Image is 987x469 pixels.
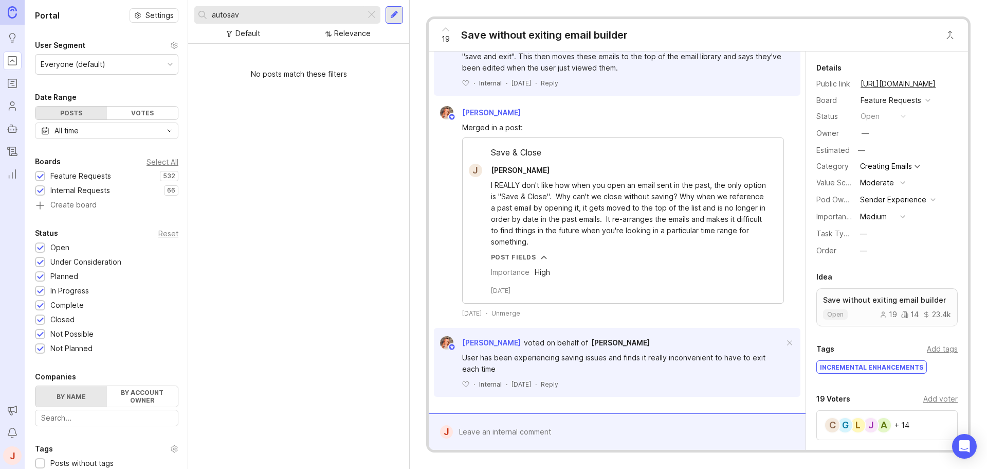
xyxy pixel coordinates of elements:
[35,201,178,211] a: Create board
[462,352,784,375] div: User has been experiencing saving issues and finds it really inconvenient to have to exit each time
[473,380,475,389] div: ·
[50,458,114,469] div: Posts without tags
[875,417,892,433] div: A
[850,417,866,433] div: L
[163,172,175,180] p: 532
[35,91,77,103] div: Date Range
[816,95,852,106] div: Board
[486,309,487,318] div: ·
[35,39,85,51] div: User Segment
[434,336,521,350] a: Bronwen W[PERSON_NAME]
[3,165,22,183] a: Reporting
[3,424,22,442] button: Notifications
[860,228,867,239] div: —
[35,227,58,239] div: Status
[50,256,121,268] div: Under Consideration
[35,155,61,168] div: Boards
[901,311,919,318] div: 14
[473,79,475,88] div: ·
[857,77,939,91] a: [URL][DOMAIN_NAME]
[817,361,926,373] div: Incremental Enhancements
[591,338,650,347] span: [PERSON_NAME]
[334,28,371,39] div: Relevance
[442,33,450,45] span: 19
[3,97,22,115] a: Users
[448,343,455,351] img: member badge
[107,107,178,119] div: Votes
[816,78,852,90] div: Public link
[923,311,951,318] div: 23.4k
[511,79,531,87] time: [DATE]
[591,337,650,349] a: [PERSON_NAME]
[50,285,89,297] div: In Progress
[861,95,921,106] div: Feature Requests
[860,163,912,170] div: Creating Emails
[130,8,178,23] a: Settings
[479,79,502,88] div: Internal
[827,310,844,319] p: open
[35,107,107,119] div: Posts
[816,271,832,283] div: Idea
[860,245,867,256] div: —
[3,142,22,161] a: Changelog
[50,300,84,311] div: Complete
[161,127,178,135] svg: toggle icon
[462,108,521,117] span: [PERSON_NAME]
[158,231,178,236] div: Reset
[50,271,78,282] div: Planned
[860,211,887,222] div: Medium
[491,267,529,278] div: Importance
[437,106,457,119] img: Bronwen W
[463,164,558,177] a: J[PERSON_NAME]
[437,336,457,350] img: Bronwen W
[860,194,926,205] div: Sender Experience
[54,125,79,136] div: All time
[3,51,22,70] a: Portal
[3,446,22,465] button: J
[434,106,529,119] a: Bronwen W[PERSON_NAME]
[491,166,550,175] span: [PERSON_NAME]
[861,111,880,122] div: open
[535,380,537,389] div: ·
[461,28,628,42] div: Save without exiting email builder
[491,253,536,262] div: Post Fields
[816,246,836,255] label: Order
[50,242,69,253] div: Open
[855,144,868,157] div: —
[816,178,856,187] label: Value Scale
[816,229,853,238] label: Task Type
[816,195,869,204] label: Pod Ownership
[862,128,869,139] div: —
[463,146,783,164] div: Save & Close
[212,9,361,21] input: Search...
[41,59,105,70] div: Everyone (default)
[541,380,558,389] div: Reply
[524,337,588,349] div: voted on behalf of
[35,9,60,22] h1: Portal
[50,314,75,325] div: Closed
[824,417,840,433] div: C
[462,40,784,74] div: To view an email currently, the client needs to open it in the editor and close it by clicking "s...
[816,147,850,154] div: Estimated
[894,422,909,429] div: + 14
[50,170,111,182] div: Feature Requests
[535,267,550,278] div: High
[35,443,53,455] div: Tags
[462,309,482,318] time: [DATE]
[491,180,767,248] div: I REALLY don't like how when you open an email sent in the past, the only option is "Save & Close...
[863,417,879,433] div: J
[235,28,260,39] div: Default
[462,122,784,133] div: Merged in a post:
[923,393,958,405] div: Add voter
[41,412,172,424] input: Search...
[506,79,507,88] div: ·
[816,393,850,405] div: 19 Voters
[816,288,958,326] a: Save without exiting email builderopen191423.4k
[816,161,852,172] div: Category
[506,380,507,389] div: ·
[188,60,409,88] div: No posts match these filters
[491,309,520,318] div: Unmerge
[511,380,531,388] time: [DATE]
[50,328,94,340] div: Not Possible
